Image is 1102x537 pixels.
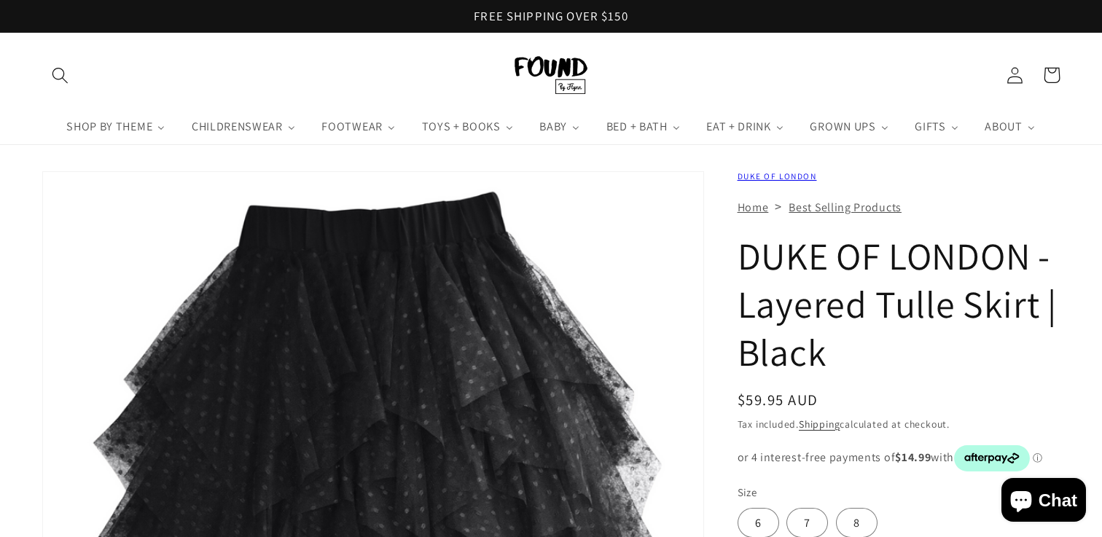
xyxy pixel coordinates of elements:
[972,109,1049,144] a: ABOUT
[42,57,79,94] summary: Search
[775,197,782,215] span: >
[409,109,527,144] a: TOYS + BOOKS
[527,109,593,144] a: BABY
[603,119,669,134] span: BED + BATH
[189,119,284,134] span: CHILDRENSWEAR
[515,56,587,94] img: FOUND By Flynn logo
[53,109,179,144] a: SHOP BY THEME
[797,109,902,144] a: GROWN UPS
[536,119,568,134] span: BABY
[799,418,840,431] a: Shipping
[319,119,384,134] span: FOOTWEAR
[738,200,769,215] a: Home
[912,119,947,134] span: GIFTS
[738,170,817,181] a: DUKE OF LONDON
[982,119,1023,134] span: ABOUT
[309,109,409,144] a: FOOTWEAR
[419,119,502,134] span: TOYS + BOOKS
[807,119,877,134] span: GROWN UPS
[693,109,797,144] a: EAT + DRINK
[738,232,1060,376] h1: DUKE OF LONDON - Layered Tulle Skirt | Black
[738,485,759,500] legend: Size
[738,390,818,409] span: $59.95 AUD
[789,200,902,215] a: Best Selling Products
[179,109,309,144] a: CHILDRENSWEAR
[703,119,773,134] span: EAT + DRINK
[997,478,1090,525] inbox-online-store-chat: Shopify online store chat
[902,109,972,144] a: GIFTS
[593,109,694,144] a: BED + BATH
[738,416,1060,432] div: Tax included. calculated at checkout.
[63,119,154,134] span: SHOP BY THEME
